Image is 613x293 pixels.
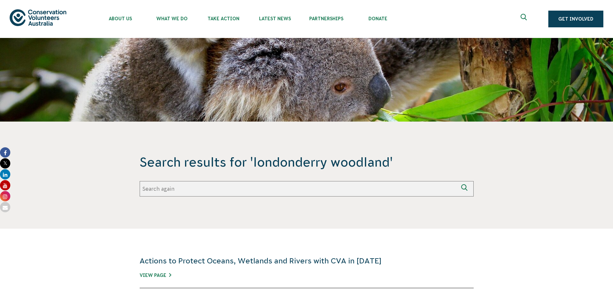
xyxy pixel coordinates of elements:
img: logo.svg [10,9,66,26]
a: Get Involved [548,11,603,27]
span: What We Do [146,16,198,21]
span: Latest News [249,16,301,21]
span: Partnerships [301,16,352,21]
a: View Page [140,273,171,278]
span: Search results for 'londonderry woodland' [140,154,474,170]
button: Expand search box Close search box [517,11,532,27]
span: Expand search box [521,14,529,24]
span: Take Action [198,16,249,21]
span: Donate [352,16,404,21]
input: Search again [140,181,458,197]
span: About Us [95,16,146,21]
a: Actions to Protect Oceans, Wetlands and Rivers with CVA in [DATE] [140,257,382,265]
